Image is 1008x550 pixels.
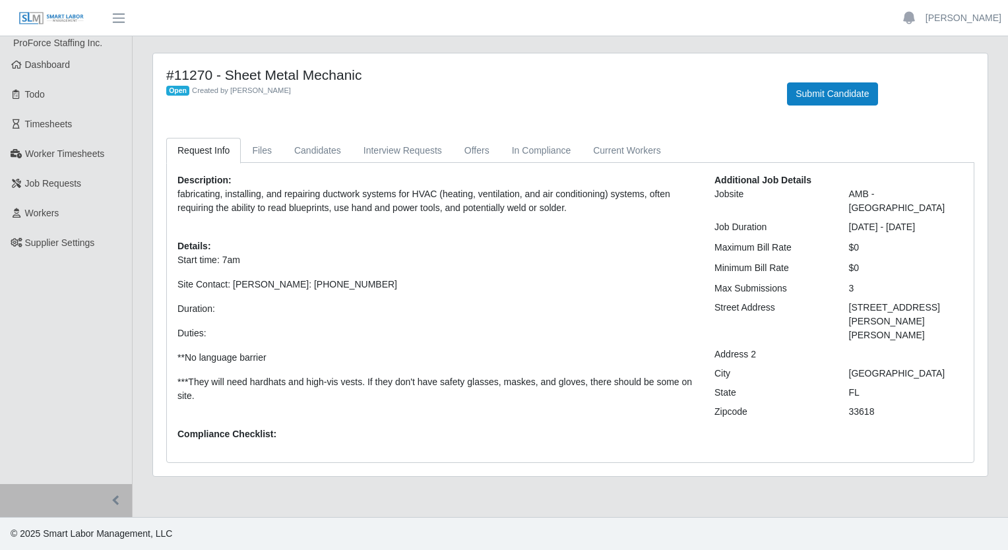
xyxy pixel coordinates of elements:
[501,138,583,164] a: In Compliance
[177,278,695,291] p: Site Contact: [PERSON_NAME]: [PHONE_NUMBER]
[705,301,839,342] div: Street Address
[283,138,352,164] a: Candidates
[705,405,839,419] div: Zipcode
[192,86,291,94] span: Created by [PERSON_NAME]
[714,175,811,185] b: Additional Job Details
[839,187,974,215] div: AMB - [GEOGRAPHIC_DATA]
[18,11,84,26] img: SLM Logo
[839,261,974,275] div: $0
[166,86,189,96] span: Open
[705,187,839,215] div: Jobsite
[25,89,45,100] span: Todo
[177,175,232,185] b: Description:
[839,367,974,381] div: [GEOGRAPHIC_DATA]
[453,138,501,164] a: Offers
[926,11,1001,25] a: [PERSON_NAME]
[705,348,839,361] div: Address 2
[177,241,211,251] b: Details:
[705,367,839,381] div: City
[352,138,453,164] a: Interview Requests
[177,302,695,316] p: Duration:
[25,148,104,159] span: Worker Timesheets
[177,429,276,439] b: Compliance Checklist:
[839,405,974,419] div: 33618
[705,282,839,295] div: Max Submissions
[177,326,695,340] p: Duties:
[177,253,695,267] p: Start time: 7am
[177,187,695,215] p: fabricating, installing, and repairing ductwork systems for HVAC (heating, ventilation, and air c...
[839,241,974,255] div: $0
[177,351,695,365] p: **No language barrier
[13,38,102,48] span: ProForce Staffing Inc.
[25,237,95,248] span: Supplier Settings
[241,138,283,164] a: Files
[839,386,974,400] div: FL
[705,386,839,400] div: State
[25,208,59,218] span: Workers
[705,241,839,255] div: Maximum Bill Rate
[787,82,877,106] button: Submit Candidate
[839,282,974,295] div: 3
[11,528,172,539] span: © 2025 Smart Labor Management, LLC
[166,138,241,164] a: Request Info
[839,220,974,234] div: [DATE] - [DATE]
[705,261,839,275] div: Minimum Bill Rate
[582,138,672,164] a: Current Workers
[25,119,73,129] span: Timesheets
[839,301,974,342] div: [STREET_ADDRESS][PERSON_NAME][PERSON_NAME]
[705,220,839,234] div: Job Duration
[166,67,767,83] h4: #11270 - Sheet Metal Mechanic
[25,59,71,70] span: Dashboard
[25,178,82,189] span: Job Requests
[177,375,695,403] p: ***They will need hardhats and high-vis vests. If they don't have safety glasses, maskes, and glo...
